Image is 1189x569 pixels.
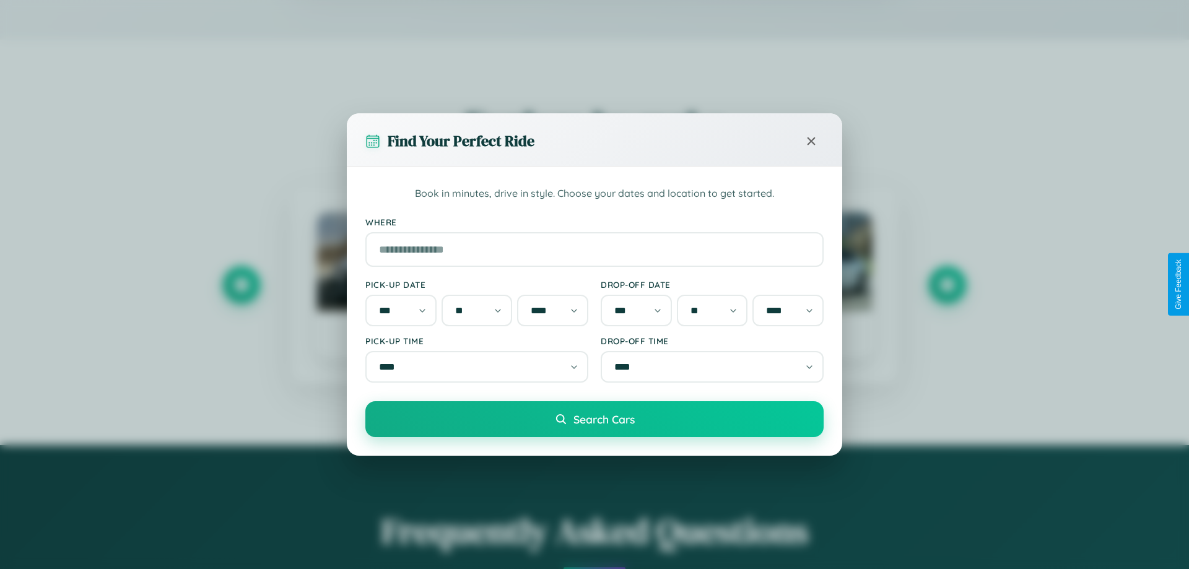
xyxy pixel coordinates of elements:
[365,186,824,202] p: Book in minutes, drive in style. Choose your dates and location to get started.
[365,217,824,227] label: Where
[573,412,635,426] span: Search Cars
[365,401,824,437] button: Search Cars
[365,279,588,290] label: Pick-up Date
[601,336,824,346] label: Drop-off Time
[388,131,534,151] h3: Find Your Perfect Ride
[365,336,588,346] label: Pick-up Time
[601,279,824,290] label: Drop-off Date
